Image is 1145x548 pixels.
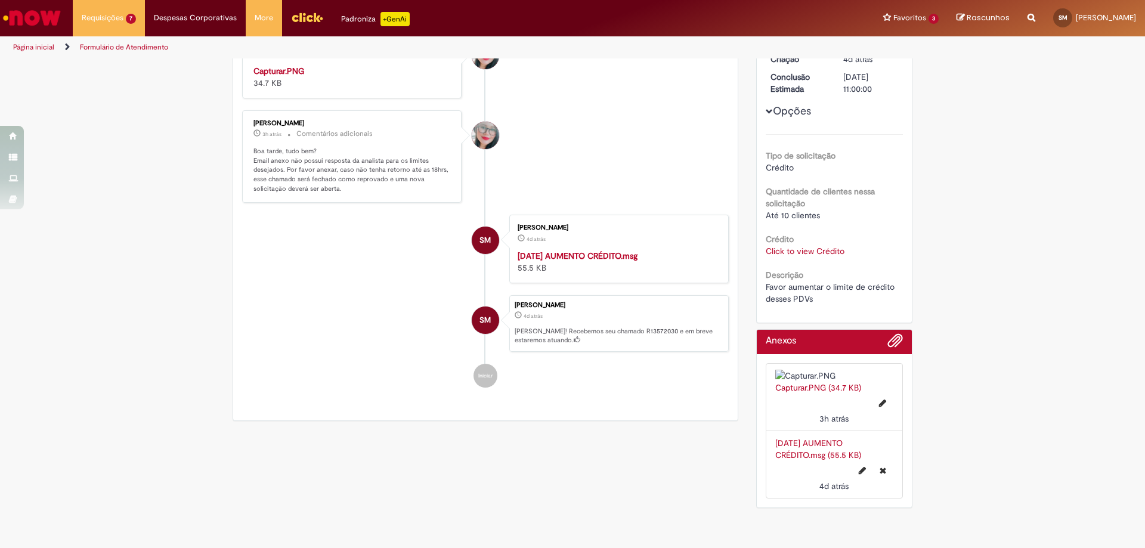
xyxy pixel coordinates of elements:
[872,394,893,413] button: Editar nome de arquivo Capturar.PNG
[479,306,491,335] span: SM
[1076,13,1136,23] span: [PERSON_NAME]
[843,54,872,64] time: 26/09/2025 17:29:14
[843,53,899,65] div: 26/09/2025 17:29:14
[819,481,849,491] span: 4d atrás
[872,461,893,480] button: Excluir 26.09.25 AUMENTO CRÉDITO.msg
[242,295,729,352] li: Sofia Kafer Mattos
[253,120,452,127] div: [PERSON_NAME]
[126,14,136,24] span: 7
[852,461,873,480] button: Editar nome de arquivo 26.09.25 AUMENTO CRÉDITO.msg
[929,14,939,24] span: 3
[524,312,543,320] time: 26/09/2025 17:29:14
[967,12,1010,23] span: Rascunhos
[775,382,861,393] a: Capturar.PNG (34.7 KB)
[766,336,796,346] h2: Anexos
[524,312,543,320] span: 4d atrás
[957,13,1010,24] a: Rascunhos
[13,42,54,52] a: Página inicial
[515,327,722,345] p: [PERSON_NAME]! Recebemos seu chamado R13572030 e em breve estaremos atuando.
[479,226,491,255] span: SM
[766,270,803,280] b: Descrição
[253,65,452,89] div: 34.7 KB
[472,122,499,149] div: Franciele Fernanda Melo dos Santos
[80,42,168,52] a: Formulário de Atendimento
[819,413,849,424] time: 30/09/2025 12:21:57
[262,131,281,138] span: 3h atrás
[262,51,281,58] time: 30/09/2025 12:21:57
[262,131,281,138] time: 30/09/2025 12:21:49
[518,250,716,274] div: 55.5 KB
[819,413,849,424] span: 3h atrás
[1059,14,1067,21] span: SM
[766,234,794,244] b: Crédito
[515,302,722,309] div: [PERSON_NAME]
[775,438,861,460] a: [DATE] AUMENTO CRÉDITO.msg (55.5 KB)
[291,8,323,26] img: click_logo_yellow_360x200.png
[341,12,410,26] div: Padroniza
[887,333,903,354] button: Adicionar anexos
[819,481,849,491] time: 26/09/2025 17:29:09
[154,12,237,24] span: Despesas Corporativas
[527,236,546,243] time: 26/09/2025 17:29:09
[380,12,410,26] p: +GenAi
[82,12,123,24] span: Requisições
[843,71,899,95] div: [DATE] 11:00:00
[9,36,754,58] ul: Trilhas de página
[762,53,835,65] dt: Criação
[766,150,835,161] b: Tipo de solicitação
[766,281,897,304] span: Favor aumentar o limite de crédito desses PDVs
[242,18,729,400] ul: Histórico de tíquete
[527,236,546,243] span: 4d atrás
[1,6,63,30] img: ServiceNow
[766,162,794,173] span: Crédito
[775,370,894,382] img: Capturar.PNG
[255,12,273,24] span: More
[472,306,499,334] div: Sofia Kafer Mattos
[893,12,926,24] span: Favoritos
[253,147,452,194] p: Boa tarde, tudo bem? Email anexo não possui resposta da analista para os limites desejados. Por f...
[253,66,304,76] a: Capturar.PNG
[472,227,499,254] div: Sofia Kafer Mattos
[766,210,820,221] span: Até 10 clientes
[762,71,835,95] dt: Conclusão Estimada
[766,186,875,209] b: Quantidade de clientes nessa solicitação
[262,51,281,58] span: 3h atrás
[843,54,872,64] span: 4d atrás
[766,246,844,256] a: Click to view Crédito
[518,224,716,231] div: [PERSON_NAME]
[296,129,373,139] small: Comentários adicionais
[518,250,638,261] a: [DATE] AUMENTO CRÉDITO.msg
